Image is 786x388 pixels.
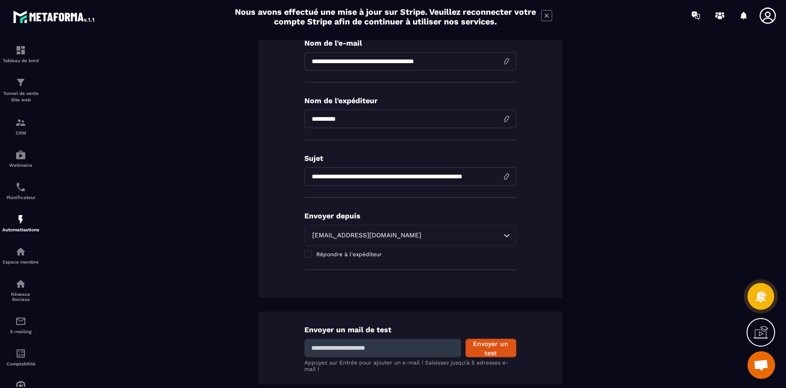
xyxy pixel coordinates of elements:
[15,45,26,56] img: formation
[2,110,39,142] a: formationformationCRM
[15,348,26,359] img: accountant
[304,325,516,334] p: Envoyer un mail de test
[2,239,39,271] a: automationsautomationsEspace membre
[2,58,39,63] p: Tableau de bord
[304,96,516,105] p: Nom de l'expéditeur
[310,230,424,241] span: [EMAIL_ADDRESS][DOMAIN_NAME]
[2,292,39,302] p: Réseaux Sociaux
[2,130,39,135] p: CRM
[2,163,39,168] p: Webinaire
[2,341,39,373] a: accountantaccountantComptabilité
[234,7,536,26] h2: Nous avons effectué une mise à jour sur Stripe. Veuillez reconnecter votre compte Stripe afin de ...
[15,278,26,289] img: social-network
[2,90,39,103] p: Tunnel de vente Site web
[2,361,39,366] p: Comptabilité
[2,38,39,70] a: formationformationTableau de bord
[747,351,775,379] div: Ouvrir le chat
[304,154,516,163] p: Sujet
[15,214,26,225] img: automations
[15,117,26,128] img: formation
[15,182,26,193] img: scheduler
[2,227,39,232] p: Automatisations
[15,316,26,327] img: email
[13,8,96,25] img: logo
[2,309,39,341] a: emailemailE-mailing
[304,39,516,47] p: Nom de l'e-mail
[466,339,516,357] button: Envoyer un test
[2,195,39,200] p: Planificateur
[304,359,516,372] p: Appuyez sur Entrée pour ajouter un e-mail ! Saisissez jusqu'à 5 adresses e-mail !
[15,246,26,257] img: automations
[2,142,39,175] a: automationsautomationsWebinaire
[15,77,26,88] img: formation
[15,149,26,160] img: automations
[304,225,516,246] div: Search for option
[316,251,382,258] span: Répondre à l'expéditeur
[2,175,39,207] a: schedulerschedulerPlanificateur
[424,230,501,241] input: Search for option
[2,329,39,334] p: E-mailing
[2,207,39,239] a: automationsautomationsAutomatisations
[2,271,39,309] a: social-networksocial-networkRéseaux Sociaux
[2,259,39,265] p: Espace membre
[304,212,516,220] p: Envoyer depuis
[2,70,39,110] a: formationformationTunnel de vente Site web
